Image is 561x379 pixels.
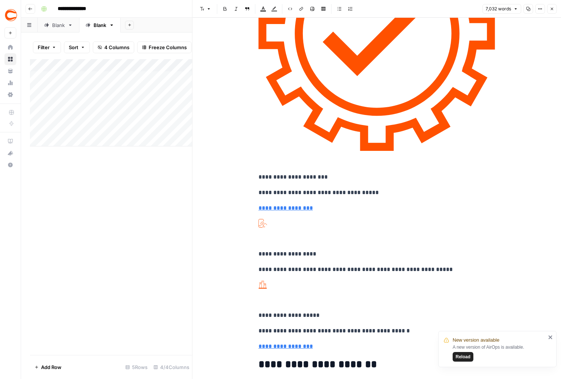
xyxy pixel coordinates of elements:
a: Your Data [4,65,16,77]
img: apps_1.svg [258,219,267,228]
button: 4 Columns [93,41,134,53]
button: Freeze Columns [137,41,192,53]
div: A new version of AirOps is available. [453,344,546,362]
span: Sort [69,44,78,51]
a: Usage [4,77,16,89]
a: Settings [4,89,16,101]
a: Home [4,41,16,53]
a: Browse [4,53,16,65]
button: Add Row [30,361,66,373]
button: Help + Support [4,159,16,171]
span: 4 Columns [104,44,129,51]
div: What's new? [5,148,16,159]
button: 7,032 words [482,4,521,14]
img: Covers Logo [4,9,18,22]
a: Blank [79,18,121,33]
span: New version available [453,336,499,344]
span: Freeze Columns [149,44,187,51]
a: Blank [38,18,79,33]
span: Filter [38,44,50,51]
div: 4/4 Columns [151,361,192,373]
span: Reload [456,353,470,360]
div: Blank [94,21,106,29]
button: Workspace: Covers [4,6,16,24]
img: performance-icon.svg [258,280,267,289]
div: Blank [52,21,65,29]
span: Add Row [41,363,61,371]
button: Reload [453,352,473,362]
button: What's new? [4,147,16,159]
span: 7,032 words [486,6,511,12]
div: 5 Rows [122,361,151,373]
button: close [548,334,553,340]
button: Filter [33,41,61,53]
button: Sort [64,41,90,53]
a: AirOps Academy [4,135,16,147]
